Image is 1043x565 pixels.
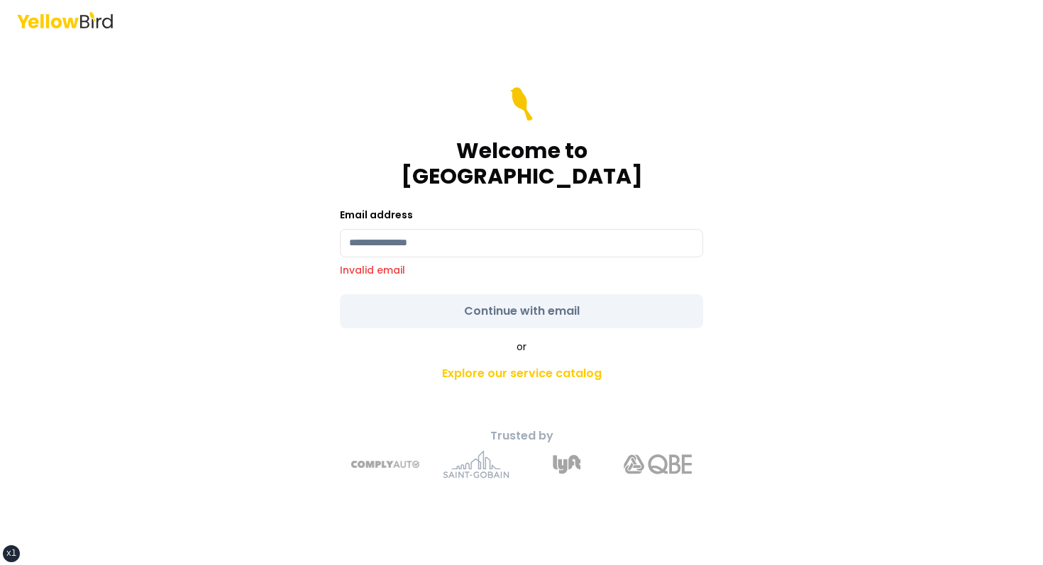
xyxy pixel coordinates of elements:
[340,138,703,189] h1: Welcome to [GEOGRAPHIC_DATA]
[340,263,703,277] p: Invalid email
[272,359,771,388] a: Explore our service catalog
[272,427,771,444] p: Trusted by
[517,340,526,354] span: or
[340,208,413,222] label: Email address
[6,548,16,559] div: xl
